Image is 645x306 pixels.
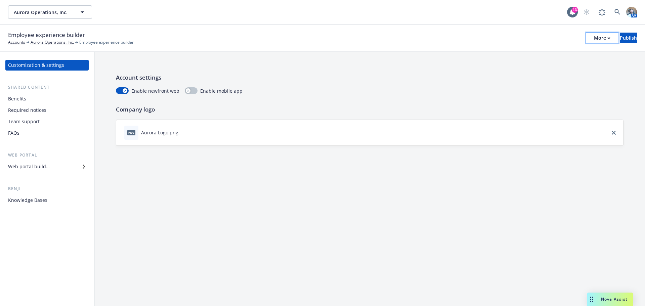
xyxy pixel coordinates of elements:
[611,5,624,19] a: Search
[116,73,623,82] p: Account settings
[587,293,596,306] div: Drag to move
[580,5,593,19] a: Start snowing
[587,293,633,306] button: Nova Assist
[8,128,19,138] div: FAQs
[79,39,134,45] span: Employee experience builder
[8,161,50,172] div: Web portal builder
[8,5,92,19] button: Aurora Operations, Inc.
[626,7,637,17] img: photo
[131,87,179,94] span: Enable newfront web
[14,9,72,16] span: Aurora Operations, Inc.
[620,33,637,43] button: Publish
[5,185,89,192] div: Benji
[5,116,89,127] a: Team support
[8,31,85,39] span: Employee experience builder
[5,105,89,116] a: Required notices
[610,129,618,137] a: close
[586,33,618,43] button: More
[181,129,186,136] button: download file
[8,105,46,116] div: Required notices
[8,60,64,71] div: Customization & settings
[601,296,628,302] span: Nova Assist
[31,39,74,45] a: Aurora Operations, Inc.
[116,105,623,114] p: Company logo
[8,93,26,104] div: Benefits
[594,33,610,43] div: More
[8,195,47,206] div: Knowledge Bases
[595,5,609,19] a: Report a Bug
[8,116,40,127] div: Team support
[141,129,178,136] div: Aurora Logo.png
[5,161,89,172] a: Web portal builder
[5,195,89,206] a: Knowledge Bases
[5,60,89,71] a: Customization & settings
[5,84,89,91] div: Shared content
[8,39,25,45] a: Accounts
[572,7,578,13] div: 13
[5,128,89,138] a: FAQs
[127,130,135,135] span: png
[200,87,243,94] span: Enable mobile app
[5,93,89,104] a: Benefits
[5,152,89,159] div: Web portal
